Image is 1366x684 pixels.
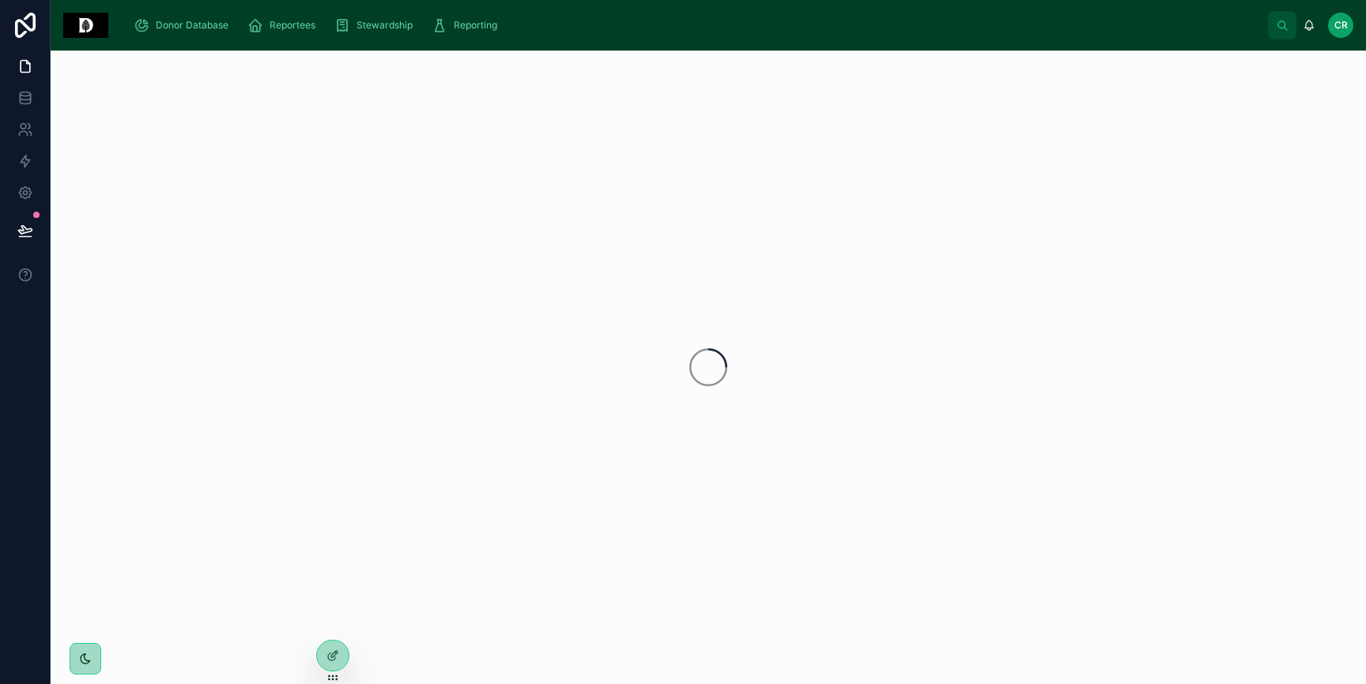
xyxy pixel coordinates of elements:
a: Stewardship [330,11,424,39]
div: scrollable content [121,8,1268,43]
span: Donor Database [156,19,228,32]
a: Donor Database [129,11,240,39]
span: Stewardship [357,19,413,32]
span: Reporting [454,19,497,32]
span: Reportees [270,19,315,32]
a: Reportees [243,11,326,39]
img: App logo [63,13,108,38]
a: Reporting [427,11,508,39]
span: CR [1334,19,1348,32]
